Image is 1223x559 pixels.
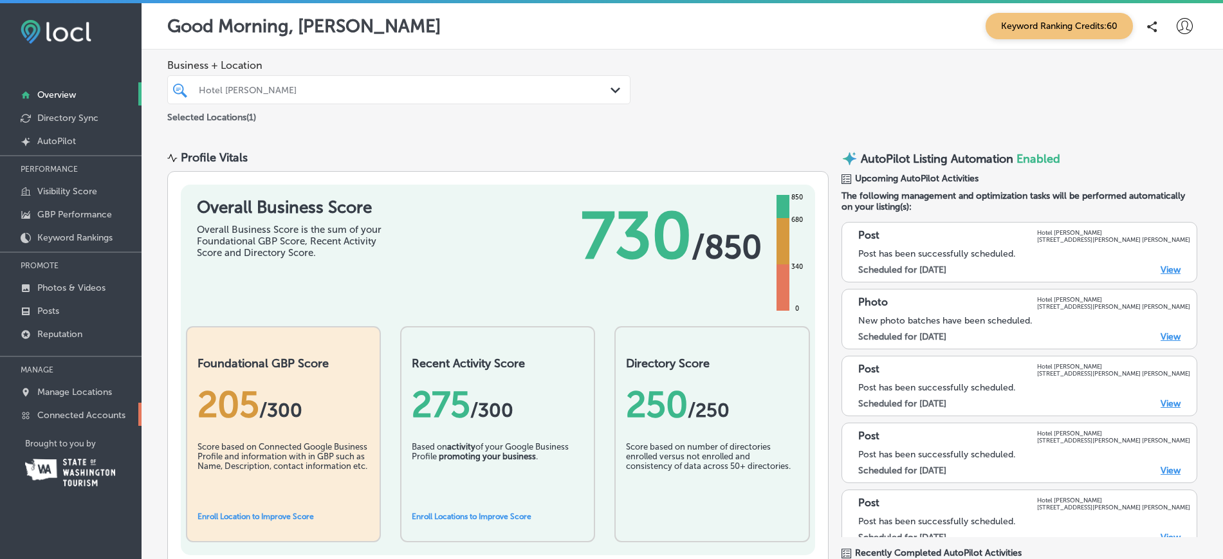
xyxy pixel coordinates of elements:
[167,15,441,37] p: Good Morning, [PERSON_NAME]
[37,410,125,421] p: Connected Accounts
[858,331,946,342] label: Scheduled for [DATE]
[199,84,612,95] div: Hotel [PERSON_NAME]
[858,248,1190,259] div: Post has been successfully scheduled.
[858,315,1190,326] div: New photo batches have been scheduled.
[439,452,536,461] b: promoting your business
[626,383,798,426] div: 250
[412,512,531,521] a: Enroll Locations to Improve Score
[858,382,1190,393] div: Post has been successfully scheduled.
[37,186,97,197] p: Visibility Score
[37,136,76,147] p: AutoPilot
[1016,152,1060,166] span: Enabled
[167,107,256,123] p: Selected Locations ( 1 )
[581,197,692,275] span: 730
[37,387,112,398] p: Manage Locations
[167,59,630,71] span: Business + Location
[1037,236,1190,243] p: [STREET_ADDRESS][PERSON_NAME] [PERSON_NAME]
[858,532,946,543] label: Scheduled for [DATE]
[412,383,584,426] div: 275
[37,232,113,243] p: Keyword Rankings
[37,329,82,340] p: Reputation
[789,192,805,203] div: 850
[412,442,584,506] div: Based on of your Google Business Profile .
[1161,331,1181,342] a: View
[1037,430,1190,437] p: Hotel [PERSON_NAME]
[688,399,730,422] span: /250
[789,215,805,225] div: 680
[1037,437,1190,444] p: [STREET_ADDRESS][PERSON_NAME] [PERSON_NAME]
[1037,370,1190,377] p: [STREET_ADDRESS][PERSON_NAME] [PERSON_NAME]
[858,296,888,310] p: Photo
[1037,497,1190,504] p: Hotel [PERSON_NAME]
[858,497,879,511] p: Post
[858,398,946,409] label: Scheduled for [DATE]
[412,356,584,371] h2: Recent Activity Score
[21,20,91,44] img: fda3e92497d09a02dc62c9cd864e3231.png
[198,442,369,506] div: Score based on Connected Google Business Profile and information with in GBP such as Name, Descri...
[626,442,798,506] div: Score based on number of directories enrolled versus not enrolled and consistency of data across ...
[37,306,59,316] p: Posts
[37,113,98,124] p: Directory Sync
[197,224,390,259] div: Overall Business Score is the sum of your Foundational GBP Score, Recent Activity Score and Direc...
[861,152,1013,166] p: AutoPilot Listing Automation
[692,228,762,266] span: / 850
[1037,363,1190,370] p: Hotel [PERSON_NAME]
[793,304,802,314] div: 0
[855,547,1022,558] span: Recently Completed AutoPilot Activities
[1161,465,1181,476] a: View
[1037,296,1190,303] p: Hotel [PERSON_NAME]
[1037,504,1190,511] p: [STREET_ADDRESS][PERSON_NAME] [PERSON_NAME]
[1161,264,1181,275] a: View
[858,264,946,275] label: Scheduled for [DATE]
[470,399,513,422] span: /300
[855,173,979,184] span: Upcoming AutoPilot Activities
[37,89,76,100] p: Overview
[858,516,1190,527] div: Post has been successfully scheduled.
[841,151,858,167] img: autopilot-icon
[37,282,106,293] p: Photos & Videos
[858,430,879,444] p: Post
[858,449,1190,460] div: Post has been successfully scheduled.
[858,229,879,243] p: Post
[198,356,369,371] h2: Foundational GBP Score
[25,439,142,448] p: Brought to you by
[1037,303,1190,310] p: [STREET_ADDRESS][PERSON_NAME] [PERSON_NAME]
[25,459,115,486] img: Washington Tourism
[858,465,946,476] label: Scheduled for [DATE]
[37,209,112,220] p: GBP Performance
[626,356,798,371] h2: Directory Score
[197,197,390,217] h1: Overall Business Score
[198,383,369,426] div: 205
[858,363,879,377] p: Post
[789,262,805,272] div: 340
[1161,532,1181,543] a: View
[986,13,1133,39] span: Keyword Ranking Credits: 60
[1161,398,1181,409] a: View
[1037,229,1190,236] p: Hotel [PERSON_NAME]
[841,190,1197,212] span: The following management and optimization tasks will be performed automatically on your listing(s):
[447,442,475,452] b: activity
[259,399,302,422] span: / 300
[181,151,248,165] div: Profile Vitals
[198,512,314,521] a: Enroll Location to Improve Score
